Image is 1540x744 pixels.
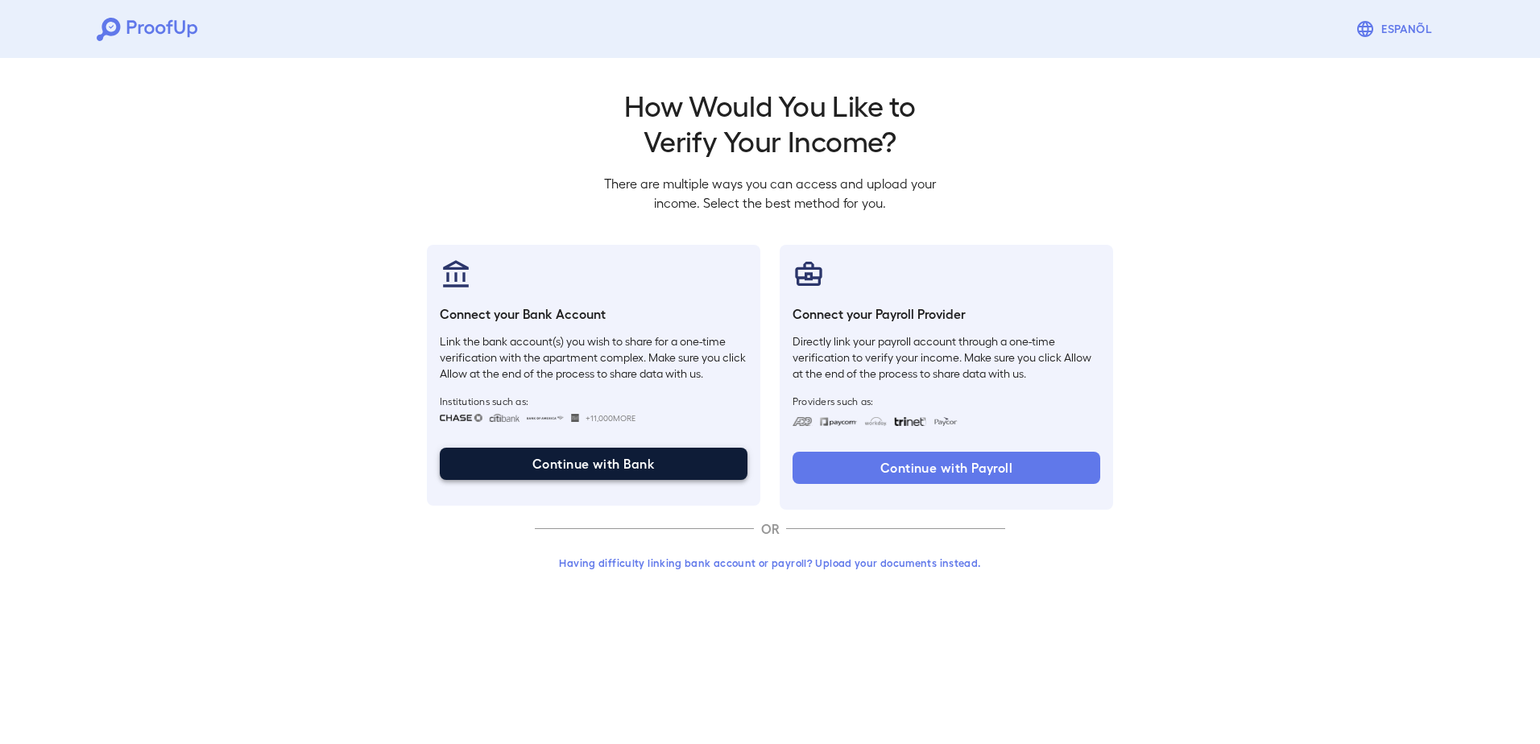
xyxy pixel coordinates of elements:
img: paycon.svg [933,417,958,426]
button: Continue with Bank [440,448,747,480]
img: chase.svg [440,414,482,422]
img: payrollProvider.svg [793,258,825,290]
img: paycom.svg [819,417,858,426]
span: Institutions such as: [440,395,747,407]
button: Espanõl [1349,13,1443,45]
button: Continue with Payroll [793,452,1100,484]
span: +11,000 More [586,411,635,424]
p: Directly link your payroll account through a one-time verification to verify your income. Make su... [793,333,1100,382]
h6: Connect your Payroll Provider [793,304,1100,324]
img: wellsfargo.svg [571,414,580,422]
p: Link the bank account(s) you wish to share for a one-time verification with the apartment complex... [440,333,747,382]
p: OR [754,519,786,539]
p: There are multiple ways you can access and upload your income. Select the best method for you. [591,174,949,213]
span: Providers such as: [793,395,1100,407]
h2: How Would You Like to Verify Your Income? [591,87,949,158]
img: adp.svg [793,417,813,426]
img: citibank.svg [489,414,520,422]
img: bankOfAmerica.svg [526,414,565,422]
img: workday.svg [864,417,888,426]
img: trinet.svg [894,417,926,426]
button: Having difficulty linking bank account or payroll? Upload your documents instead. [535,548,1005,577]
img: bankAccount.svg [440,258,472,290]
h6: Connect your Bank Account [440,304,747,324]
